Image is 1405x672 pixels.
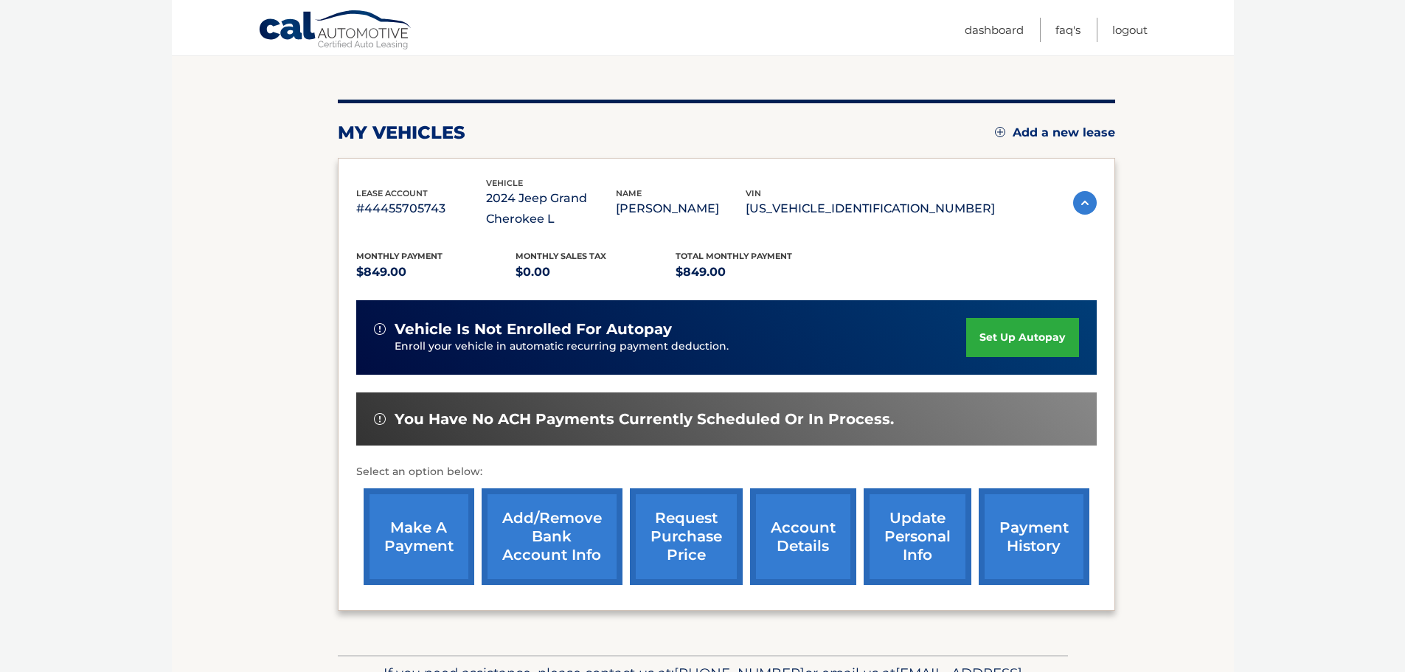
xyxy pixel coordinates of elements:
[356,188,428,198] span: lease account
[516,251,606,261] span: Monthly sales Tax
[356,463,1097,481] p: Select an option below:
[486,188,616,229] p: 2024 Jeep Grand Cherokee L
[1112,18,1148,42] a: Logout
[864,488,971,585] a: update personal info
[356,198,486,219] p: #44455705743
[356,251,443,261] span: Monthly Payment
[258,10,413,52] a: Cal Automotive
[676,262,836,283] p: $849.00
[966,318,1078,357] a: set up autopay
[630,488,743,585] a: request purchase price
[746,188,761,198] span: vin
[1073,191,1097,215] img: accordion-active.svg
[364,488,474,585] a: make a payment
[995,125,1115,140] a: Add a new lease
[374,323,386,335] img: alert-white.svg
[356,262,516,283] p: $849.00
[395,320,672,339] span: vehicle is not enrolled for autopay
[995,127,1005,137] img: add.svg
[486,178,523,188] span: vehicle
[746,198,995,219] p: [US_VEHICLE_IDENTIFICATION_NUMBER]
[676,251,792,261] span: Total Monthly Payment
[616,198,746,219] p: [PERSON_NAME]
[338,122,465,144] h2: my vehicles
[516,262,676,283] p: $0.00
[482,488,622,585] a: Add/Remove bank account info
[616,188,642,198] span: name
[395,339,967,355] p: Enroll your vehicle in automatic recurring payment deduction.
[395,410,894,429] span: You have no ACH payments currently scheduled or in process.
[965,18,1024,42] a: Dashboard
[979,488,1089,585] a: payment history
[750,488,856,585] a: account details
[374,413,386,425] img: alert-white.svg
[1055,18,1080,42] a: FAQ's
